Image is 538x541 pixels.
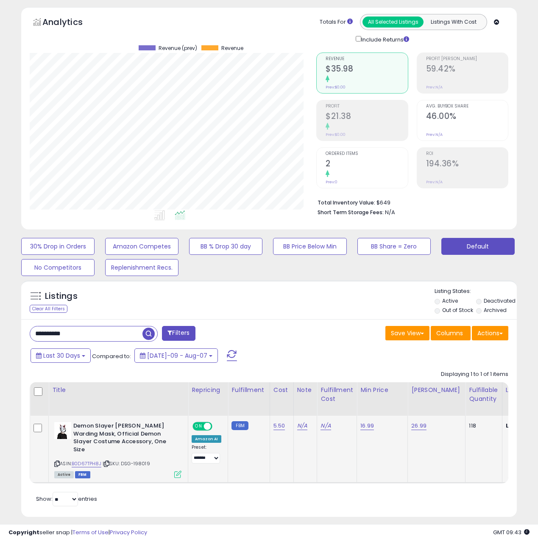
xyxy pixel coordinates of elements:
button: No Competitors [21,259,95,276]
span: Revenue [326,57,407,61]
button: BB Price Below Min [273,238,346,255]
div: Fulfillable Quantity [469,386,498,403]
h2: 2 [326,159,407,170]
button: Listings With Cost [423,17,484,28]
span: OFF [211,423,225,430]
small: FBM [231,421,248,430]
div: Fulfillment Cost [321,386,353,403]
button: Columns [431,326,471,340]
div: 118 [469,422,495,430]
small: Prev: N/A [426,179,443,185]
button: Last 30 Days [31,348,91,363]
a: Privacy Policy [110,528,147,536]
small: Prev: 0 [326,179,337,185]
span: Revenue [221,45,243,51]
span: Avg. Buybox Share [426,104,508,109]
div: [PERSON_NAME] [411,386,462,395]
a: 16.99 [360,422,374,430]
a: N/A [321,422,331,430]
h2: 46.00% [426,111,508,123]
li: $649 [318,197,502,207]
a: B0D67TPH8J [72,460,101,467]
div: seller snap | | [8,529,147,537]
button: Default [441,238,515,255]
b: Total Inventory Value: [318,199,375,206]
span: Columns [436,329,463,337]
div: Min Price [360,386,404,395]
h5: Analytics [42,16,99,30]
small: Prev: N/A [426,85,443,90]
span: Last 30 Days [43,351,80,360]
small: Prev: $0.00 [326,132,346,137]
h2: $21.38 [326,111,407,123]
div: Displaying 1 to 1 of 1 items [441,370,508,378]
div: Totals For [320,18,353,26]
label: Archived [484,306,507,314]
label: Active [442,297,458,304]
div: Preset: [192,444,221,464]
span: Show: entries [36,495,97,503]
strong: Copyright [8,528,39,536]
div: Repricing [192,386,224,395]
div: ASIN: [54,422,181,477]
div: Amazon AI [192,435,221,443]
span: ON [193,423,204,430]
div: Clear All Filters [30,305,67,313]
span: ROI [426,152,508,156]
h2: 59.42% [426,64,508,75]
h5: Listings [45,290,78,302]
span: Compared to: [92,352,131,360]
b: Short Term Storage Fees: [318,209,384,216]
label: Out of Stock [442,306,473,314]
label: Deactivated [484,297,516,304]
a: Terms of Use [72,528,109,536]
h2: $35.98 [326,64,407,75]
div: Note [297,386,314,395]
button: BB % Drop 30 day [189,238,262,255]
small: Prev: $0.00 [326,85,346,90]
a: N/A [297,422,307,430]
div: Cost [273,386,290,395]
span: Profit [326,104,407,109]
div: Title [52,386,184,395]
h2: 194.36% [426,159,508,170]
button: All Selected Listings [362,17,424,28]
button: Actions [472,326,508,340]
p: Listing States: [435,287,517,295]
span: FBM [75,471,90,478]
span: Ordered Items [326,152,407,156]
div: Fulfillment [231,386,266,395]
span: Revenue (prev) [159,45,197,51]
div: Include Returns [349,34,419,44]
a: 26.99 [411,422,426,430]
button: Replenishment Recs. [105,259,178,276]
span: [DATE]-09 - Aug-07 [147,351,207,360]
button: 30% Drop in Orders [21,238,95,255]
b: Demon Slayer [PERSON_NAME] Warding Mask, Official Demon Slayer Costume Accessory, One Size [73,422,176,455]
button: Save View [385,326,429,340]
small: Prev: N/A [426,132,443,137]
span: N/A [385,208,395,216]
span: Profit [PERSON_NAME] [426,57,508,61]
button: [DATE]-09 - Aug-07 [134,348,218,363]
span: | SKU: DSG-198019 [103,460,150,467]
button: Amazon Competes [105,238,178,255]
span: 2025-09-8 09:43 GMT [493,528,530,536]
button: BB Share = Zero [357,238,431,255]
a: 5.50 [273,422,285,430]
span: All listings currently available for purchase on Amazon [54,471,74,478]
img: 316mkUC3Q7L._SL40_.jpg [54,422,71,439]
button: Filters [162,326,195,341]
